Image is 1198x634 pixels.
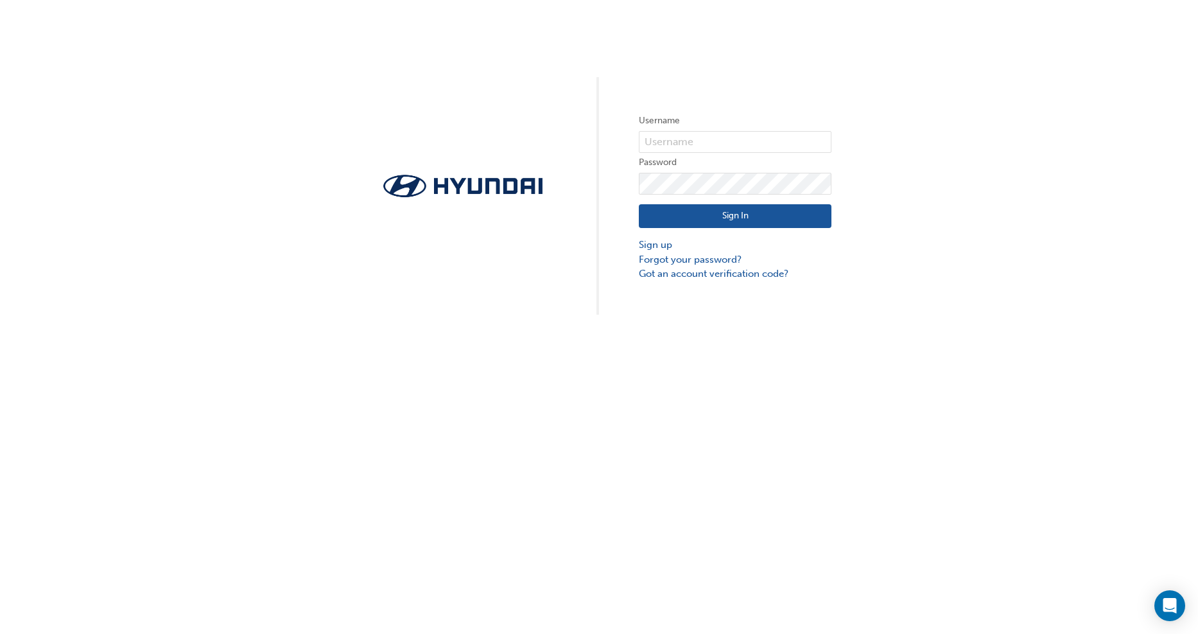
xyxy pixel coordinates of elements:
[639,113,831,128] label: Username
[639,155,831,170] label: Password
[639,204,831,229] button: Sign In
[639,238,831,252] a: Sign up
[639,267,831,281] a: Got an account verification code?
[1154,590,1185,621] div: Open Intercom Messenger
[639,252,831,267] a: Forgot your password?
[639,131,831,153] input: Username
[367,171,559,201] img: Trak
